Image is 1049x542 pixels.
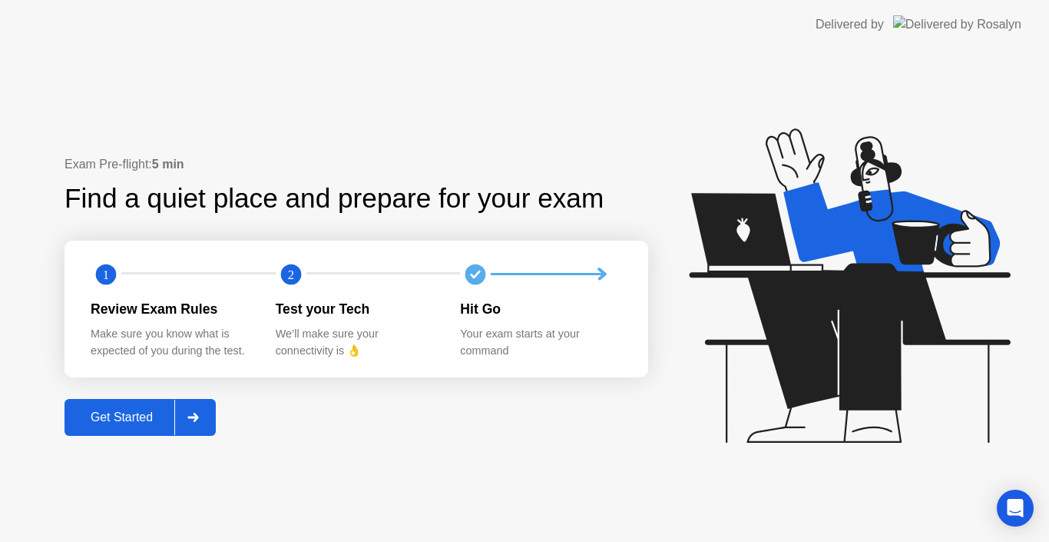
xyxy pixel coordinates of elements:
[65,178,606,219] div: Find a quiet place and prepare for your exam
[460,326,620,359] div: Your exam starts at your command
[460,299,620,319] div: Hit Go
[816,15,884,34] div: Delivered by
[65,399,216,436] button: Get Started
[276,299,436,319] div: Test your Tech
[893,15,1021,33] img: Delivered by Rosalyn
[288,267,294,281] text: 2
[65,155,648,174] div: Exam Pre-flight:
[91,326,251,359] div: Make sure you know what is expected of you during the test.
[997,490,1034,527] div: Open Intercom Messenger
[103,267,109,281] text: 1
[69,411,174,424] div: Get Started
[152,158,184,171] b: 5 min
[276,326,436,359] div: We’ll make sure your connectivity is 👌
[91,299,251,319] div: Review Exam Rules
